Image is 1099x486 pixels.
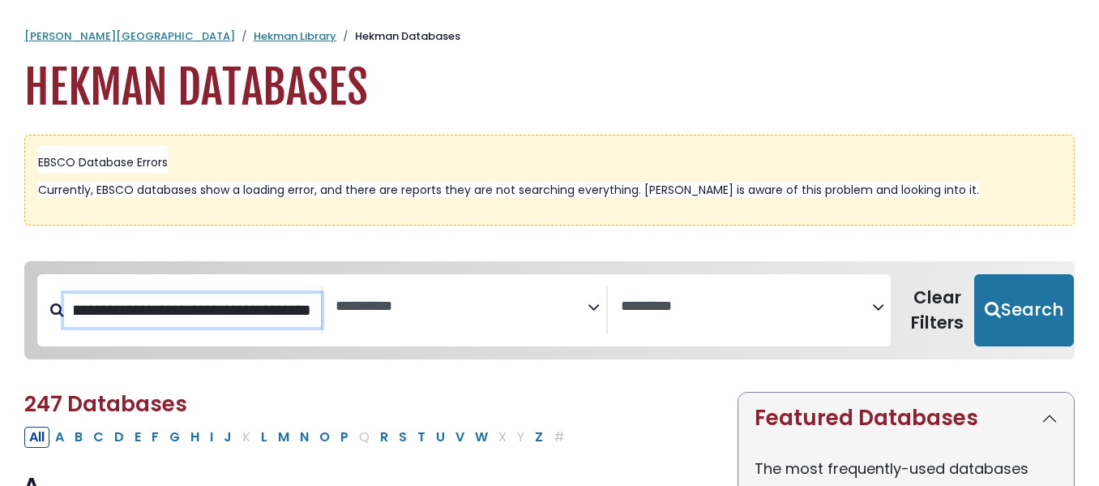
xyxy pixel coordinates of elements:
[24,426,571,446] div: Alpha-list to filter by first letter of database name
[205,427,218,448] button: Filter Results I
[394,427,412,448] button: Filter Results S
[431,427,450,448] button: Filter Results U
[24,28,235,44] a: [PERSON_NAME][GEOGRAPHIC_DATA]
[24,261,1075,360] nav: Search filters
[38,154,168,170] span: EBSCO Database Errors
[165,427,185,448] button: Filter Results G
[219,427,237,448] button: Filter Results J
[470,427,493,448] button: Filter Results W
[130,427,146,448] button: Filter Results E
[24,28,1075,45] nav: breadcrumb
[738,393,1074,444] button: Featured Databases
[24,389,187,419] span: 247 Databases
[375,427,393,448] button: Filter Results R
[186,427,204,448] button: Filter Results H
[413,427,430,448] button: Filter Results T
[273,427,294,448] button: Filter Results M
[314,427,335,448] button: Filter Results O
[88,427,109,448] button: Filter Results C
[336,28,460,45] li: Hekman Databases
[530,427,548,448] button: Filter Results Z
[755,458,1058,480] p: The most frequently-used databases
[24,61,1075,115] h1: Hekman Databases
[451,427,469,448] button: Filter Results V
[295,427,314,448] button: Filter Results N
[38,182,979,198] span: Currently, EBSCO databases show a loading error, and there are reports they are not searching eve...
[336,427,353,448] button: Filter Results P
[621,299,873,316] textarea: Search
[50,427,69,448] button: Filter Results A
[70,427,88,448] button: Filter Results B
[24,427,49,448] button: All
[109,427,129,448] button: Filter Results D
[64,294,321,327] input: Search database by title or keyword
[256,427,272,448] button: Filter Results L
[254,28,336,44] a: Hekman Library
[900,274,974,347] button: Clear Filters
[147,427,164,448] button: Filter Results F
[974,274,1074,347] button: Submit for Search Results
[336,299,588,316] textarea: Search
